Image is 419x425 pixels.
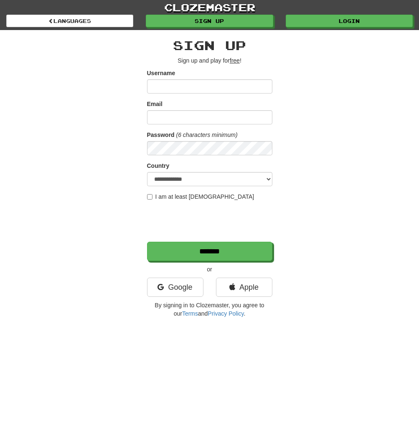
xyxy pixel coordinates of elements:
a: Terms [182,310,198,317]
iframe: reCAPTCHA [147,205,274,238]
a: Google [147,278,203,297]
p: or [147,265,272,273]
a: Apple [216,278,272,297]
h2: Sign up [147,38,272,52]
input: I am at least [DEMOGRAPHIC_DATA] [147,194,152,200]
a: Privacy Policy [208,310,244,317]
a: Languages [6,15,133,27]
label: Email [147,100,163,108]
label: I am at least [DEMOGRAPHIC_DATA] [147,192,254,201]
u: free [230,57,240,64]
label: Country [147,162,170,170]
p: By signing in to Clozemaster, you agree to our and . [147,301,272,318]
em: (6 characters minimum) [176,132,238,138]
a: Login [286,15,413,27]
label: Password [147,131,175,139]
label: Username [147,69,175,77]
p: Sign up and play for ! [147,56,272,65]
a: Sign up [146,15,273,27]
